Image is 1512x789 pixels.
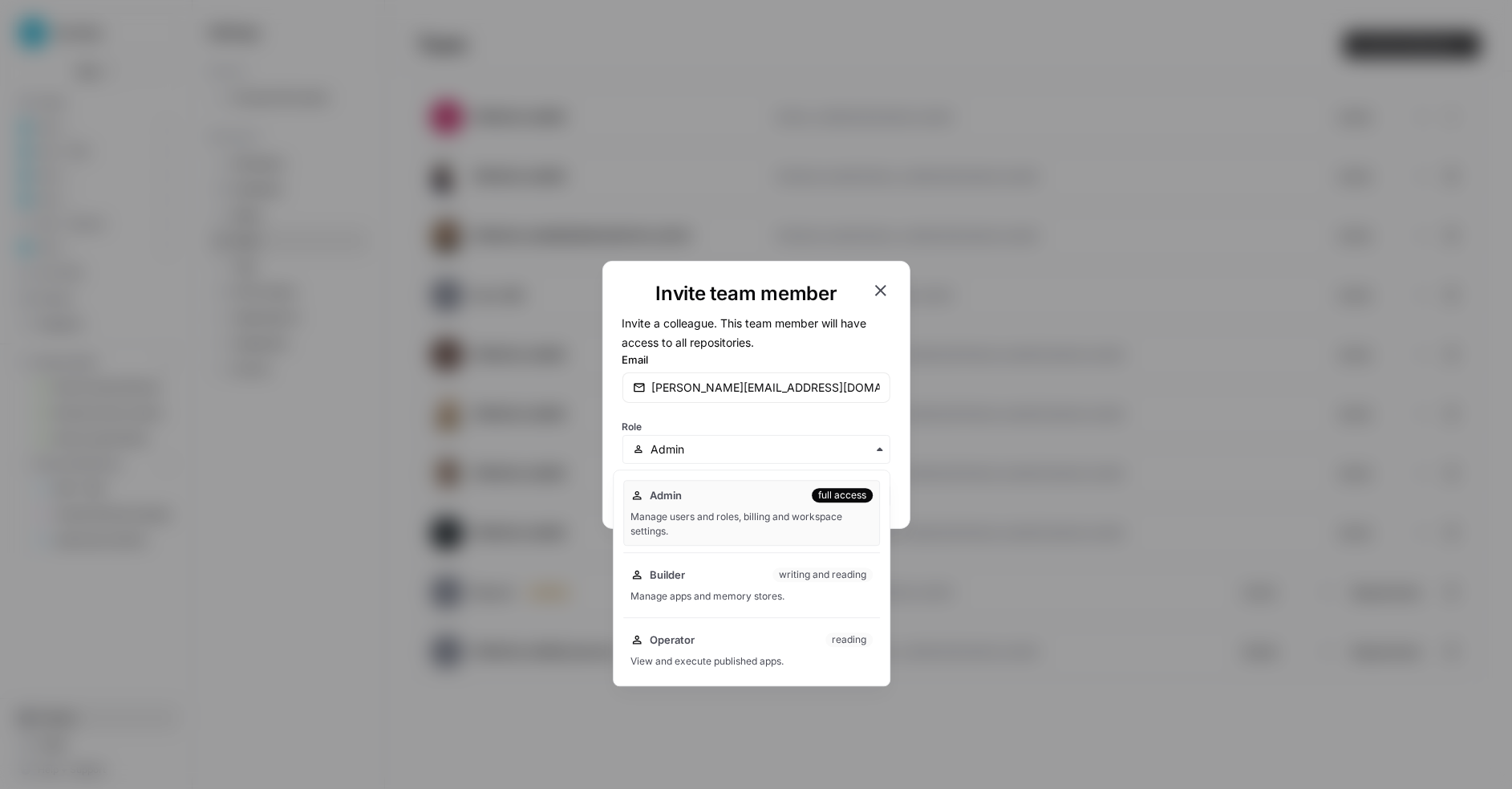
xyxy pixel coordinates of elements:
div: Manage users and roles, billing and workspace settings. [630,510,873,539]
div: View and execute published apps. [630,654,873,669]
input: Admin [651,441,879,458]
div: writing and reading [772,567,873,582]
label: Email [622,352,890,368]
span: Role [622,421,642,433]
h1: Invite team member [622,281,871,307]
span: Operator [650,632,695,648]
div: reading [825,632,873,647]
input: email@company.com [652,380,880,396]
span: Admin [650,487,682,503]
div: Manage apps and memory stores. [630,589,873,604]
span: Invite a colleague. This team member will have access to all repositories. [622,316,867,349]
span: Builder [650,567,685,583]
div: full access [812,488,873,502]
